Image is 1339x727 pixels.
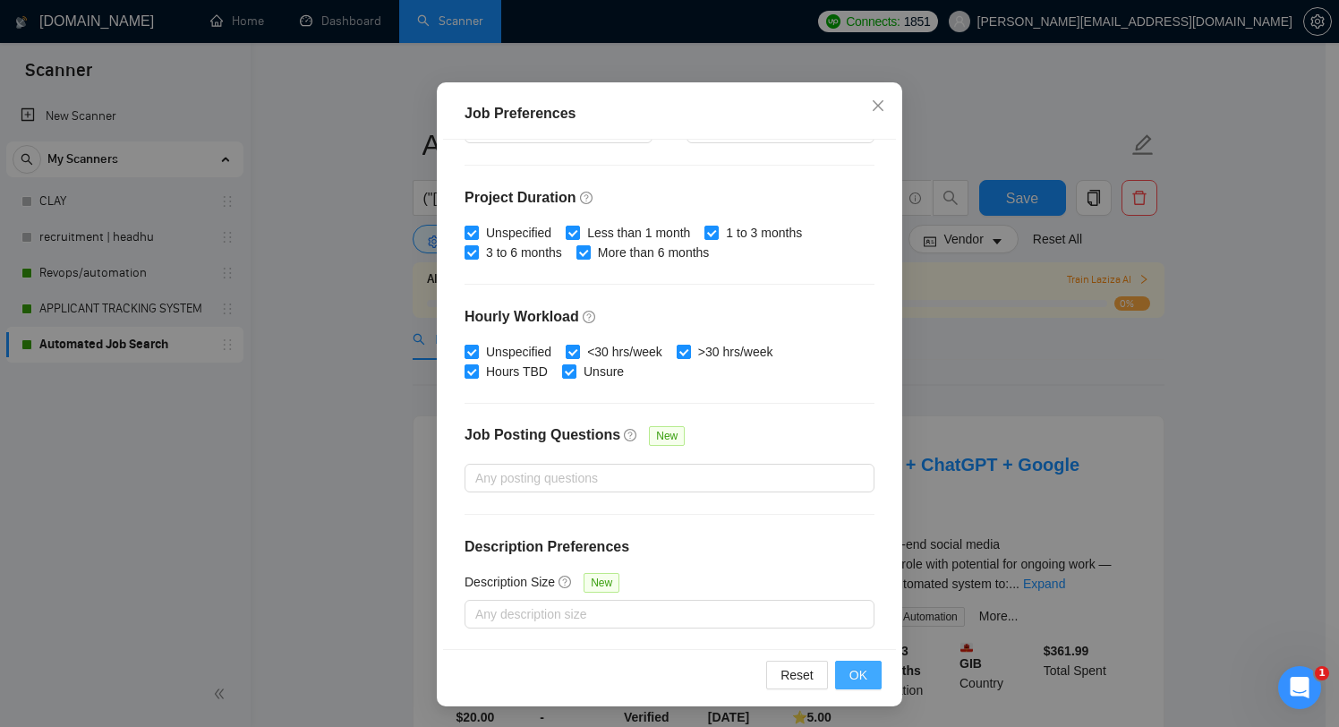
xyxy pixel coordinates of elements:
[591,243,717,262] span: More than 6 months
[835,661,882,689] button: OK
[465,103,874,124] div: Job Preferences
[854,82,902,131] button: Close
[479,243,569,262] span: 3 to 6 months
[465,536,874,558] h4: Description Preferences
[479,223,559,243] span: Unspecified
[780,665,814,685] span: Reset
[849,665,867,685] span: OK
[691,342,780,362] span: >30 hrs/week
[1278,666,1321,709] iframe: Intercom live chat
[649,426,685,446] span: New
[465,306,874,328] h4: Hourly Workload
[479,342,559,362] span: Unspecified
[584,573,619,593] span: New
[559,575,573,589] span: question-circle
[465,424,620,446] h4: Job Posting Questions
[465,187,874,209] h4: Project Duration
[871,98,885,113] span: close
[624,428,638,442] span: question-circle
[576,362,631,381] span: Unsure
[580,342,669,362] span: <30 hrs/week
[583,310,597,324] span: question-circle
[1315,666,1329,680] span: 1
[766,661,828,689] button: Reset
[580,191,594,205] span: question-circle
[479,362,555,381] span: Hours TBD
[465,572,555,592] h5: Description Size
[719,223,809,243] span: 1 to 3 months
[580,223,697,243] span: Less than 1 month
[652,115,687,165] div: -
